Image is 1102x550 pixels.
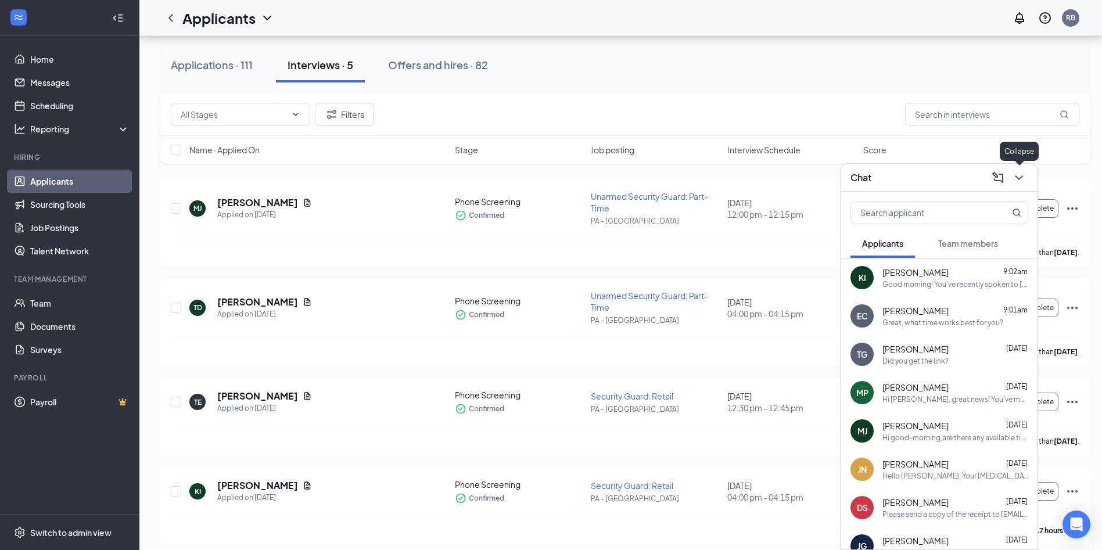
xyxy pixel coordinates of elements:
span: [PERSON_NAME] [882,535,949,547]
div: TD [193,303,202,312]
span: 9:01am [1003,305,1028,314]
div: [DATE] [727,480,856,503]
div: KI [859,272,866,283]
div: JN [858,463,867,475]
svg: CheckmarkCircle [455,493,466,504]
p: PA - [GEOGRAPHIC_DATA] [591,494,720,504]
svg: Document [303,198,312,207]
input: All Stages [181,108,286,121]
div: Phone Screening [455,389,584,401]
div: Please send a copy of the receipt to [EMAIL_ADDRESS][DOMAIN_NAME]. On my end, I do not see confir... [882,509,1028,519]
a: Applicants [30,170,130,193]
span: 04:00 pm - 04:15 pm [727,308,856,319]
h5: [PERSON_NAME] [217,196,298,209]
svg: Collapse [112,12,124,24]
div: TG [857,348,867,360]
div: Interviews · 5 [288,57,353,72]
svg: ChevronLeft [164,11,178,25]
b: [DATE] [1054,437,1078,445]
div: Phone Screening [455,196,584,207]
svg: Ellipses [1065,301,1079,315]
span: Security Guard: Retail [591,480,673,491]
span: [PERSON_NAME] [882,420,949,432]
svg: Filter [325,107,339,121]
span: Applicants [862,238,903,249]
div: Great, what time works best for you? [882,318,1003,328]
a: Surveys [30,338,130,361]
button: Filter Filters [315,103,374,126]
div: Did you get the link? [882,356,949,366]
div: Open Intercom Messenger [1062,511,1090,538]
svg: Settings [14,527,26,538]
div: MP [856,387,868,398]
span: Interview Schedule [727,144,801,156]
svg: Ellipses [1065,202,1079,215]
a: Job Postings [30,216,130,239]
svg: WorkstreamLogo [13,12,24,23]
div: Phone Screening [455,295,584,307]
div: Applied on [DATE] [217,308,312,320]
span: Confirmed [469,309,504,321]
h5: [PERSON_NAME] [217,296,298,308]
svg: CheckmarkCircle [455,210,466,221]
a: PayrollCrown [30,390,130,414]
span: Confirmed [469,403,504,415]
span: [PERSON_NAME] [882,343,949,355]
div: Collapse [1000,142,1039,161]
span: 04:00 pm - 04:15 pm [727,491,856,503]
span: [DATE] [1006,344,1028,353]
svg: MagnifyingGlass [1012,208,1021,217]
p: PA - [GEOGRAPHIC_DATA] [591,315,720,325]
span: [DATE] [1006,420,1028,429]
span: Confirmed [469,210,504,221]
span: Name · Applied On [189,144,260,156]
p: PA - [GEOGRAPHIC_DATA] [591,216,720,226]
a: Sourcing Tools [30,193,130,216]
span: 12:30 pm - 12:45 pm [727,402,856,414]
h5: [PERSON_NAME] [217,390,298,402]
div: Reporting [30,123,130,135]
span: [PERSON_NAME] [882,305,949,317]
div: Applied on [DATE] [217,209,312,221]
svg: CheckmarkCircle [455,309,466,321]
div: EC [857,310,868,322]
a: Talent Network [30,239,130,263]
div: TE [194,397,202,407]
div: [DATE] [727,197,856,220]
a: Home [30,48,130,71]
div: Switch to admin view [30,527,112,538]
input: Search in interviews [905,103,1079,126]
div: KI [195,487,201,497]
span: [PERSON_NAME] [882,267,949,278]
div: Applications · 111 [171,57,253,72]
div: [DATE] [727,390,856,414]
div: Applied on [DATE] [217,402,312,414]
div: Team Management [14,274,127,284]
b: 17 hours ago [1035,526,1078,535]
span: 12:00 pm - 12:15 pm [727,209,856,220]
span: [PERSON_NAME] [882,382,949,393]
span: [DATE] [1006,459,1028,468]
a: Scheduling [30,94,130,117]
div: Payroll [14,373,127,383]
svg: Analysis [14,123,26,135]
svg: ComposeMessage [991,171,1005,185]
h3: Chat [850,171,871,184]
input: Search applicant [851,202,989,224]
h1: Applicants [182,8,256,28]
span: Confirmed [469,493,504,504]
span: Stage [455,144,478,156]
span: [DATE] [1006,497,1028,506]
div: RB [1066,13,1075,23]
svg: ChevronDown [1012,171,1026,185]
div: Good morning! You've recently spoken to [PERSON_NAME] regarding a part-time position at [GEOGRAPH... [882,279,1028,289]
h5: [PERSON_NAME] [217,479,298,492]
a: Messages [30,71,130,94]
b: [DATE] [1054,248,1078,257]
div: Hi [PERSON_NAME], great news! You've moved to the next stage of the application. We'd like to inv... [882,394,1028,404]
svg: QuestionInfo [1038,11,1052,25]
svg: MagnifyingGlass [1060,110,1069,119]
div: Hello [PERSON_NAME], Your [MEDICAL_DATA] status is currently in MRO (Medical Review Officer) revi... [882,471,1028,481]
a: Documents [30,315,130,338]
